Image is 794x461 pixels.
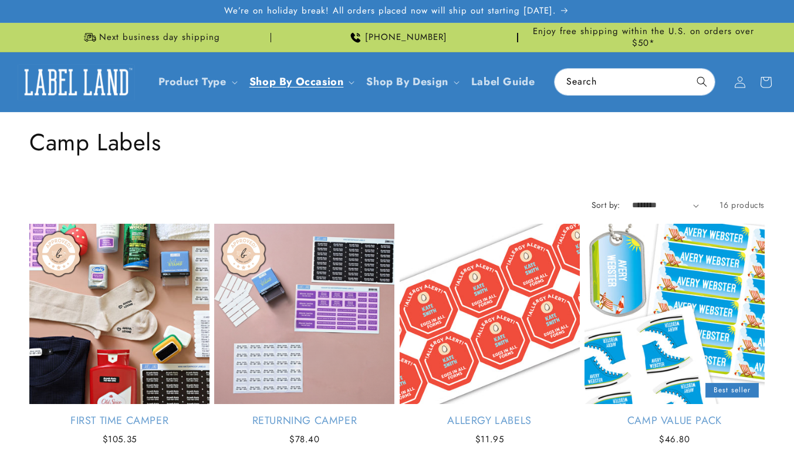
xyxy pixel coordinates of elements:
[366,74,448,89] a: Shop By Design
[224,5,556,17] span: We’re on holiday break! All orders placed now will ship out starting [DATE].
[584,414,765,428] a: Camp Value Pack
[689,69,715,95] button: Search
[359,68,464,96] summary: Shop By Design
[214,414,394,428] a: Returning Camper
[276,23,518,52] div: Announcement
[29,23,271,52] div: Announcement
[13,59,140,105] a: Label Land
[400,414,580,428] a: Allergy Labels
[99,32,220,43] span: Next business day shipping
[719,199,765,211] span: 16 products
[242,68,360,96] summary: Shop By Occasion
[471,75,535,89] span: Label Guide
[523,23,765,52] div: Announcement
[592,199,620,211] label: Sort by:
[464,68,542,96] a: Label Guide
[249,75,344,89] span: Shop By Occasion
[158,74,227,89] a: Product Type
[18,64,135,100] img: Label Land
[29,127,765,157] h1: Camp Labels
[29,414,210,428] a: First Time Camper
[365,32,447,43] span: [PHONE_NUMBER]
[523,26,765,49] span: Enjoy free shipping within the U.S. on orders over $50*
[151,68,242,96] summary: Product Type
